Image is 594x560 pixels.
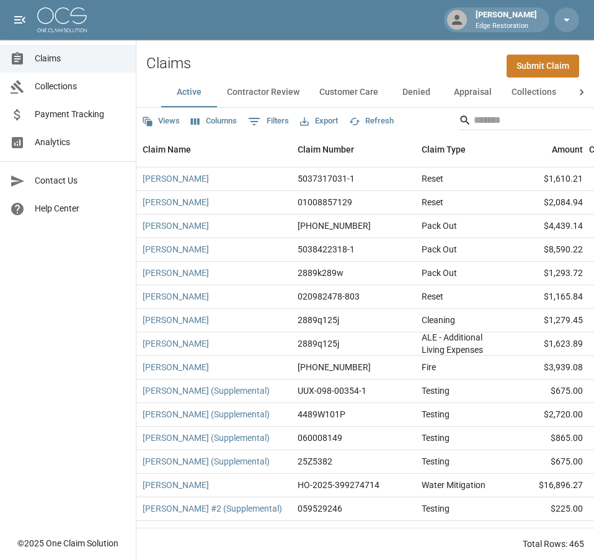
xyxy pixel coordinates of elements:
[143,196,209,208] a: [PERSON_NAME]
[143,479,209,491] a: [PERSON_NAME]
[508,450,589,474] div: $675.00
[136,132,291,167] div: Claim Name
[35,136,126,149] span: Analytics
[298,526,351,538] div: H10500610-2
[346,112,397,131] button: Refresh
[143,314,209,326] a: [PERSON_NAME]
[508,215,589,238] div: $4,439.14
[508,238,589,262] div: $8,590.22
[476,21,537,32] p: Edge Restoration
[298,267,344,279] div: 2889k289w
[143,384,270,397] a: [PERSON_NAME] (Supplemental)
[161,78,569,107] div: dynamic tabs
[523,538,584,550] div: Total Rows: 465
[291,132,415,167] div: Claim Number
[507,55,579,78] a: Submit Claim
[471,9,542,31] div: [PERSON_NAME]
[422,172,443,185] div: Reset
[508,309,589,332] div: $1,279.45
[388,78,444,107] button: Denied
[298,314,339,326] div: 2889q125j
[17,537,118,549] div: © 2025 One Claim Solution
[143,526,270,538] a: [PERSON_NAME] (Supplemental)
[298,361,371,373] div: 01-008-890768
[298,172,355,185] div: 5037317031-1
[422,220,457,232] div: Pack Out
[298,220,371,232] div: 300-0546577-2025
[508,427,589,450] div: $865.00
[422,455,450,468] div: Testing
[422,331,502,356] div: ALE - Additional Living Expenses
[143,432,270,444] a: [PERSON_NAME] (Supplemental)
[35,174,126,187] span: Contact Us
[143,243,209,256] a: [PERSON_NAME]
[298,502,342,515] div: 059529246
[7,7,32,32] button: open drawer
[143,455,270,468] a: [PERSON_NAME] (Supplemental)
[508,191,589,215] div: $2,084.94
[422,132,466,167] div: Claim Type
[298,132,354,167] div: Claim Number
[35,52,126,65] span: Claims
[422,196,443,208] div: Reset
[422,384,450,397] div: Testing
[298,479,379,491] div: HO-2025-399274714
[422,526,450,538] div: Testing
[508,285,589,309] div: $1,165.84
[502,78,566,107] button: Collections
[508,497,589,521] div: $225.00
[143,220,209,232] a: [PERSON_NAME]
[35,202,126,215] span: Help Center
[422,361,436,373] div: Fire
[298,408,345,420] div: 4489W101P
[217,78,309,107] button: Contractor Review
[444,78,502,107] button: Appraisal
[508,332,589,356] div: $1,623.89
[309,78,388,107] button: Customer Care
[415,132,508,167] div: Claim Type
[508,167,589,191] div: $1,610.21
[139,112,183,131] button: Views
[508,132,589,167] div: Amount
[35,108,126,121] span: Payment Tracking
[298,243,355,256] div: 5038422318-1
[143,337,209,350] a: [PERSON_NAME]
[298,455,332,468] div: 25Z5382
[35,80,126,93] span: Collections
[459,110,592,133] div: Search
[143,290,209,303] a: [PERSON_NAME]
[508,380,589,403] div: $675.00
[422,243,457,256] div: Pack Out
[422,432,450,444] div: Testing
[297,112,341,131] button: Export
[298,337,339,350] div: 2889q125j
[143,132,191,167] div: Claim Name
[508,474,589,497] div: $16,896.27
[552,132,583,167] div: Amount
[188,112,240,131] button: Select columns
[245,112,292,131] button: Show filters
[161,78,217,107] button: Active
[143,502,282,515] a: [PERSON_NAME] #2 (Supplemental)
[143,172,209,185] a: [PERSON_NAME]
[422,479,485,491] div: Water Mitigation
[298,290,360,303] div: 020982478-803
[143,267,209,279] a: [PERSON_NAME]
[37,7,87,32] img: ocs-logo-white-transparent.png
[508,356,589,380] div: $3,939.08
[508,521,589,544] div: $675.00
[146,55,191,73] h2: Claims
[298,196,352,208] div: 01008857129
[298,432,342,444] div: 060008149
[298,384,366,397] div: UUX-098-00354-1
[422,408,450,420] div: Testing
[422,290,443,303] div: Reset
[143,408,270,420] a: [PERSON_NAME] (Supplemental)
[143,361,209,373] a: [PERSON_NAME]
[508,262,589,285] div: $1,293.72
[422,502,450,515] div: Testing
[508,403,589,427] div: $2,720.00
[422,267,457,279] div: Pack Out
[422,314,455,326] div: Cleaning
